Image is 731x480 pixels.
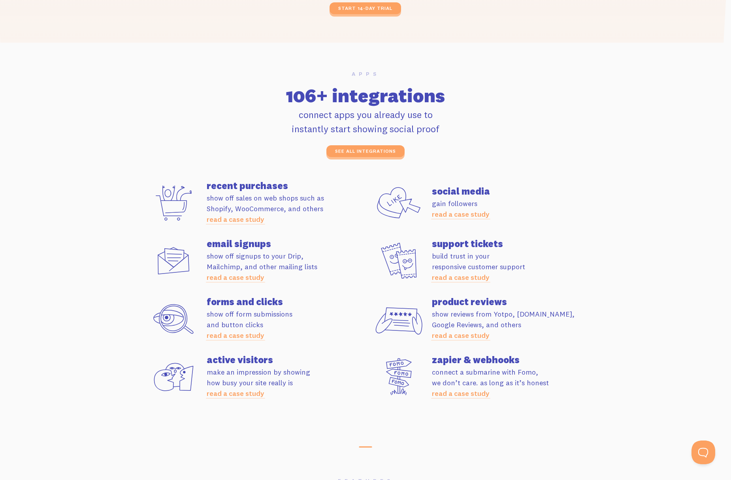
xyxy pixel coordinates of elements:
h4: active visitors [207,355,365,364]
a: read a case study [432,273,490,282]
a: start 14-day trial [330,2,401,14]
h4: recent purchases [207,181,365,190]
p: build trust in your responsive customer support [432,251,591,283]
p: show reviews from Yotpo, [DOMAIN_NAME], Google Reviews, and others [432,309,591,341]
p: show off sales on web shops such as Shopify, WooCommerce, and others [207,193,365,225]
a: see all integrations [326,145,405,157]
h4: social media [432,186,591,196]
a: read a case study [207,215,264,224]
p: show off form submissions and button clicks [207,309,365,341]
h4: email signups [207,239,365,248]
h4: product reviews [432,297,591,306]
a: read a case study [432,210,490,219]
p: connect apps you already use to instantly start showing social proof [145,107,586,136]
p: make an impression by showing how busy your site really is [207,367,365,399]
h2: 106+ integrations [145,86,586,105]
h4: zapier & webhooks [432,355,591,364]
p: show off signups to your Drip, Mailchimp, and other mailing lists [207,251,365,283]
h4: forms and clicks [207,297,365,306]
p: gain followers [432,198,591,219]
a: read a case study [207,389,264,398]
h6: Apps [145,71,586,77]
a: read a case study [432,389,490,398]
a: read a case study [207,273,264,282]
a: read a case study [207,331,264,340]
iframe: Help Scout Beacon - Open [691,441,715,464]
p: connect a submarine with Fomo, we don’t care. as long as it’s honest [432,367,591,399]
a: read a case study [432,331,490,340]
h4: support tickets [432,239,591,248]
